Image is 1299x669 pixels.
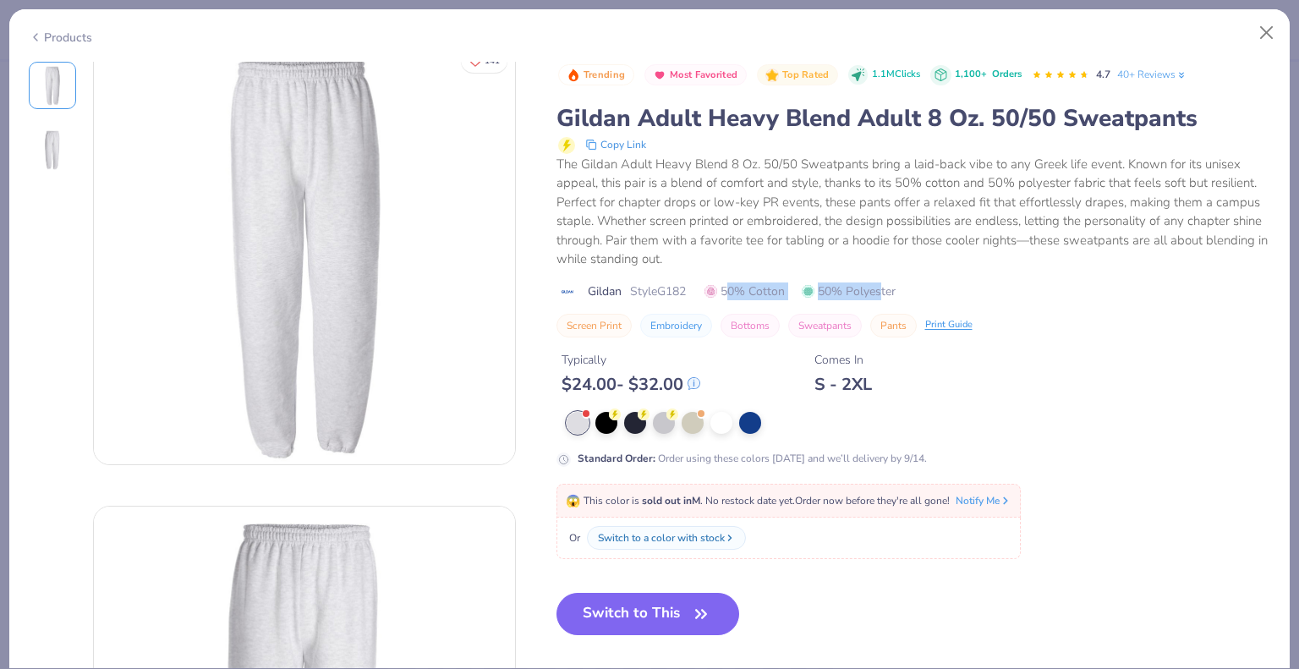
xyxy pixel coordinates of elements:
div: Comes In [814,351,872,369]
img: Front [94,43,515,464]
span: Gildan [588,282,622,300]
div: S - 2XL [814,374,872,395]
img: brand logo [556,285,579,299]
button: Embroidery [640,314,712,337]
span: This color is . No restock date yet. Order now before they're all gone! [566,494,950,507]
img: Trending sort [567,69,580,82]
img: Front [32,65,73,106]
a: 40+ Reviews [1117,67,1187,82]
div: Switch to a color with stock [598,530,725,546]
button: Badge Button [644,64,747,86]
img: Most Favorited sort [653,69,666,82]
div: Print Guide [925,318,973,332]
div: The Gildan Adult Heavy Blend 8 Oz. 50/50 Sweatpants bring a laid-back vibe to any Greek life even... [556,155,1271,269]
span: Top Rated [782,70,830,80]
img: Back [32,129,73,170]
div: Products [29,29,92,47]
span: 141 [485,57,500,65]
span: Trending [584,70,625,80]
button: Badge Button [757,64,838,86]
span: Style G182 [630,282,686,300]
span: 50% Cotton [704,282,785,300]
div: Gildan Adult Heavy Blend Adult 8 Oz. 50/50 Sweatpants [556,102,1271,134]
button: Sweatpants [788,314,862,337]
strong: sold out in M [642,494,700,507]
img: Top Rated sort [765,69,779,82]
div: 4.7 Stars [1032,62,1089,89]
button: Bottoms [721,314,780,337]
span: 50% Polyester [802,282,896,300]
button: Badge Button [558,64,634,86]
span: 😱 [566,493,580,509]
span: 1.1M Clicks [872,68,920,82]
div: Order using these colors [DATE] and we’ll delivery by 9/14. [578,451,927,466]
div: 1,100+ [955,68,1022,82]
span: Or [566,530,580,546]
button: Pants [870,314,917,337]
button: Switch to a color with stock [587,526,746,550]
button: Screen Print [556,314,632,337]
span: Orders [992,68,1022,80]
button: Switch to This [556,593,740,635]
button: copy to clipboard [580,134,651,155]
div: $ 24.00 - $ 32.00 [562,374,700,395]
button: Notify Me [956,493,1011,508]
span: Most Favorited [670,70,737,80]
div: Typically [562,351,700,369]
span: 4.7 [1096,68,1110,81]
strong: Standard Order : [578,452,655,465]
button: Close [1251,17,1283,49]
